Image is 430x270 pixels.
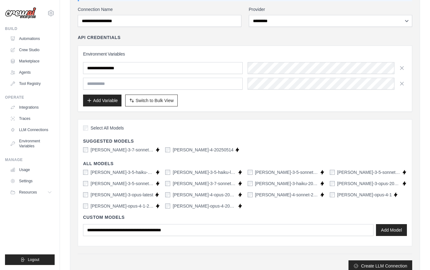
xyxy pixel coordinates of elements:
a: Integrations [7,102,55,112]
label: Connection Name [78,6,241,12]
input: claude-opus-4-20250514 [165,204,170,209]
button: Logout [5,254,55,265]
label: claude-3-5-haiku-20241022 [91,169,154,175]
input: claude-3-haiku-20240307 [248,181,253,186]
input: claude-opus-4-1 [330,192,335,197]
a: Settings [7,176,55,186]
label: Provider [249,6,413,12]
input: claude-3-5-sonnet-20241022 [330,170,335,175]
label: claude-3-5-haiku-latest [173,169,236,175]
input: Select All Models [83,125,88,130]
label: claude-opus-4-20250514 [173,203,236,209]
div: Build [5,26,55,31]
h3: Environment Variables [83,51,407,57]
input: claude-3-5-sonnet-20240620 [248,170,253,175]
h4: API Credentials [78,34,121,41]
input: claude-3-opus-20240229 [330,181,335,186]
a: Agents [7,67,55,77]
iframe: Chat Widget [399,240,430,270]
input: claude-4-opus-20250514 [165,192,170,197]
button: Resources [7,187,55,197]
input: claude-3-5-sonnet-latest [83,181,88,186]
a: Environment Variables [7,136,55,151]
label: claude-3-opus-latest [91,192,153,198]
label: claude-4-opus-20250514 [173,192,236,198]
label: claude-opus-4-1 [337,192,392,198]
a: Crew Studio [7,45,55,55]
span: Logout [28,257,39,262]
input: claude-opus-4-1-20250805 [83,204,88,209]
input: claude-3-7-sonnet-20250219 [165,181,170,186]
button: Add Model [376,224,407,236]
span: Select All Models [91,125,124,131]
img: Logo [5,7,36,19]
input: claude-3-opus-latest [83,192,88,197]
a: LLM Connections [7,125,55,135]
label: claude-4-sonnet-20250514 [255,192,319,198]
span: Switch to Bulk View [136,97,174,104]
label: claude-sonnet-4-20250514 [173,147,234,153]
a: Usage [7,165,55,175]
input: claude-3-5-haiku-20241022 [83,170,88,175]
div: Operate [5,95,55,100]
label: claude-3-5-sonnet-latest [91,180,154,187]
input: claude-sonnet-4-20250514 [165,147,170,152]
h4: Custom Models [83,214,407,220]
label: claude-3-opus-20240229 [337,180,401,187]
button: Switch to Bulk View [125,95,178,106]
label: claude-3-7-sonnet-20250219 [173,180,236,187]
div: Manage [5,157,55,162]
span: Resources [19,190,37,195]
label: claude-3-5-sonnet-20240620 [255,169,319,175]
input: claude-3-7-sonnet-latest [83,147,88,152]
label: claude-3-7-sonnet-latest [91,147,154,153]
a: Traces [7,114,55,124]
a: Automations [7,34,55,44]
button: Add Variable [83,95,121,106]
h4: Suggested Models [83,138,407,144]
a: Marketplace [7,56,55,66]
input: claude-4-sonnet-20250514 [248,192,253,197]
a: Tool Registry [7,79,55,89]
label: claude-3-5-sonnet-20241022 [337,169,401,175]
label: claude-3-haiku-20240307 [255,180,319,187]
h4: All Models [83,160,407,167]
input: claude-3-5-haiku-latest [165,170,170,175]
label: claude-opus-4-1-20250805 [91,203,154,209]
